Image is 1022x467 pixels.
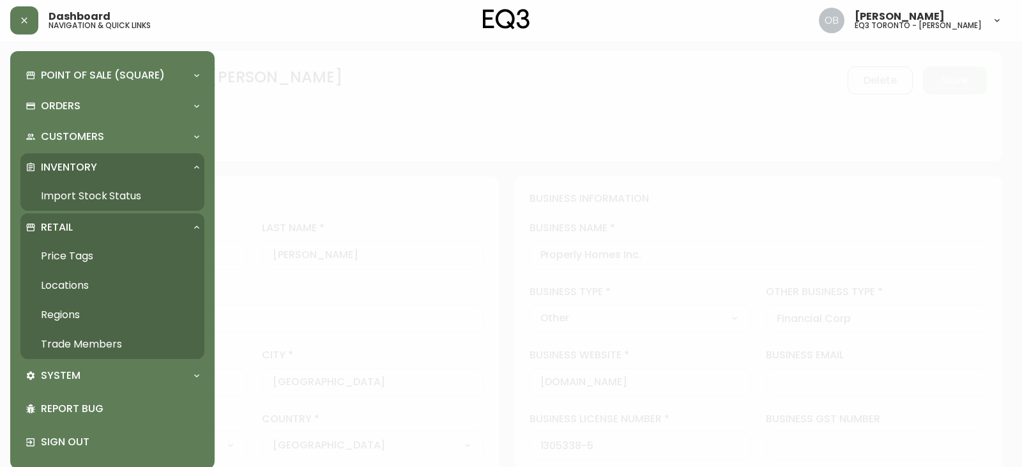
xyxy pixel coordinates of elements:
p: Customers [41,130,104,144]
span: [PERSON_NAME] [855,11,945,22]
div: System [20,362,204,390]
div: Inventory [20,153,204,181]
div: Retail [20,213,204,241]
p: Sign Out [41,435,199,449]
span: Dashboard [49,11,111,22]
div: Orders [20,92,204,120]
a: Regions [20,300,204,330]
p: Retail [41,220,73,234]
a: Trade Members [20,330,204,359]
p: Inventory [41,160,97,174]
p: Point of Sale (Square) [41,68,165,82]
p: Orders [41,99,80,113]
img: logo [483,9,530,29]
div: Customers [20,123,204,151]
a: Import Stock Status [20,181,204,211]
h5: eq3 toronto - [PERSON_NAME] [855,22,982,29]
p: Report Bug [41,402,199,416]
p: System [41,369,80,383]
div: Sign Out [20,425,204,459]
div: Report Bug [20,392,204,425]
img: 8e0065c524da89c5c924d5ed86cfe468 [819,8,844,33]
a: Price Tags [20,241,204,271]
a: Locations [20,271,204,300]
h5: navigation & quick links [49,22,151,29]
div: Point of Sale (Square) [20,61,204,89]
